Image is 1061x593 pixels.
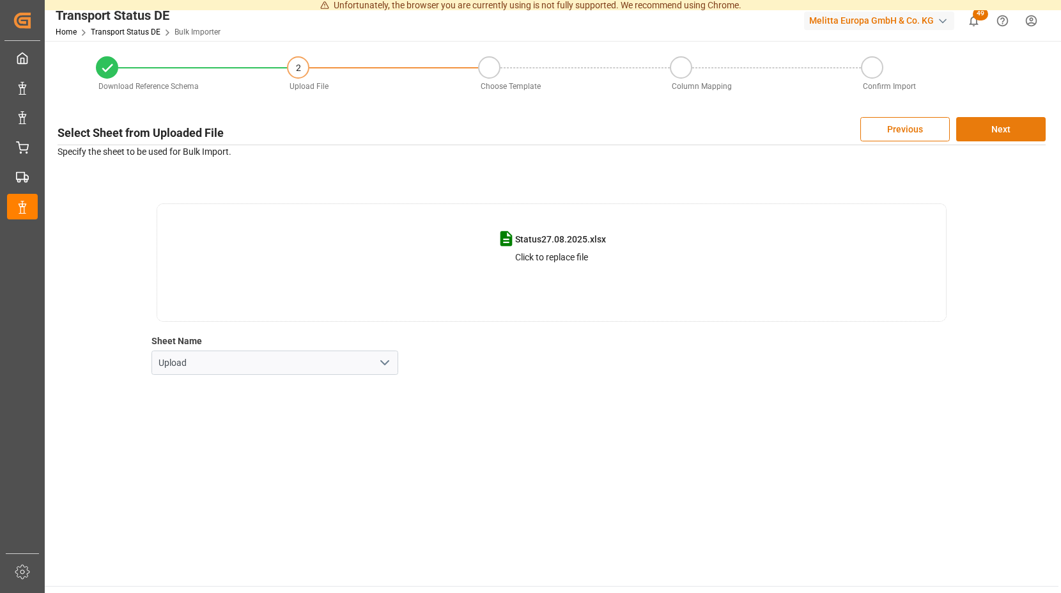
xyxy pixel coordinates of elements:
button: Next [956,117,1046,141]
span: Column Mapping [672,82,732,91]
span: Download Reference Schema [98,82,199,91]
a: Transport Status DE [91,28,160,36]
span: Status27.08.2025.xlsx [515,233,606,246]
span: Confirm Import [863,82,916,91]
span: Choose Template [481,82,541,91]
div: Status27.08.2025.xlsxClick to replace file [157,203,947,322]
button: Help Center [988,6,1017,35]
span: 49 [973,8,988,20]
p: Click to replace file [515,251,588,264]
input: Select option [151,351,399,375]
h3: Select Sheet from Uploaded File [58,124,224,141]
span: Upload File [290,82,329,91]
div: 2 [288,58,308,79]
div: Transport Status DE [56,6,221,25]
button: Previous [860,117,950,141]
button: show 49 new notifications [959,6,988,35]
button: open menu [375,353,394,373]
p: Specify the sheet to be used for Bulk Import. [58,145,1046,159]
label: Sheet Name [151,335,202,348]
div: Melitta Europa GmbH & Co. KG [804,12,954,30]
button: Melitta Europa GmbH & Co. KG [804,8,959,33]
a: Home [56,28,77,36]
